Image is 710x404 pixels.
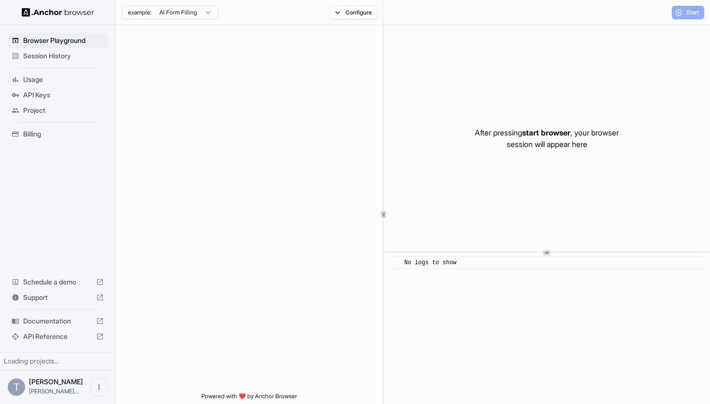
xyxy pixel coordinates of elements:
span: Documentation [23,316,92,326]
span: Usage [23,75,104,84]
span: Powered with ❤️ by Anchor Browser [201,392,297,404]
span: Browser Playground [23,36,104,45]
div: Project [8,103,108,118]
div: Usage [8,72,108,87]
div: Billing [8,126,108,142]
img: Anchor Logo [22,8,94,17]
div: Session History [8,48,108,64]
button: Open menu [90,378,108,396]
span: start browser [522,128,570,137]
span: Schedule a demo [23,277,92,287]
span: API Keys [23,90,104,100]
div: Loading projects... [4,356,112,366]
span: Tony D [29,377,83,386]
p: After pressing , your browser session will appear here [475,127,619,150]
div: T [8,378,25,396]
span: API Reference [23,332,92,341]
span: ​ [392,258,397,268]
span: Support [23,293,92,302]
div: API Reference [8,329,108,344]
div: Browser Playground [8,33,108,48]
button: Configure [330,6,377,19]
div: Schedule a demo [8,274,108,290]
span: No logs to show [404,259,456,266]
span: Billing [23,129,104,139]
div: Documentation [8,313,108,329]
span: Session History [23,51,104,61]
span: Project [23,106,104,115]
span: tony@glidepath.studio [29,388,79,395]
div: API Keys [8,87,108,103]
div: Support [8,290,108,305]
span: example: [128,9,152,16]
